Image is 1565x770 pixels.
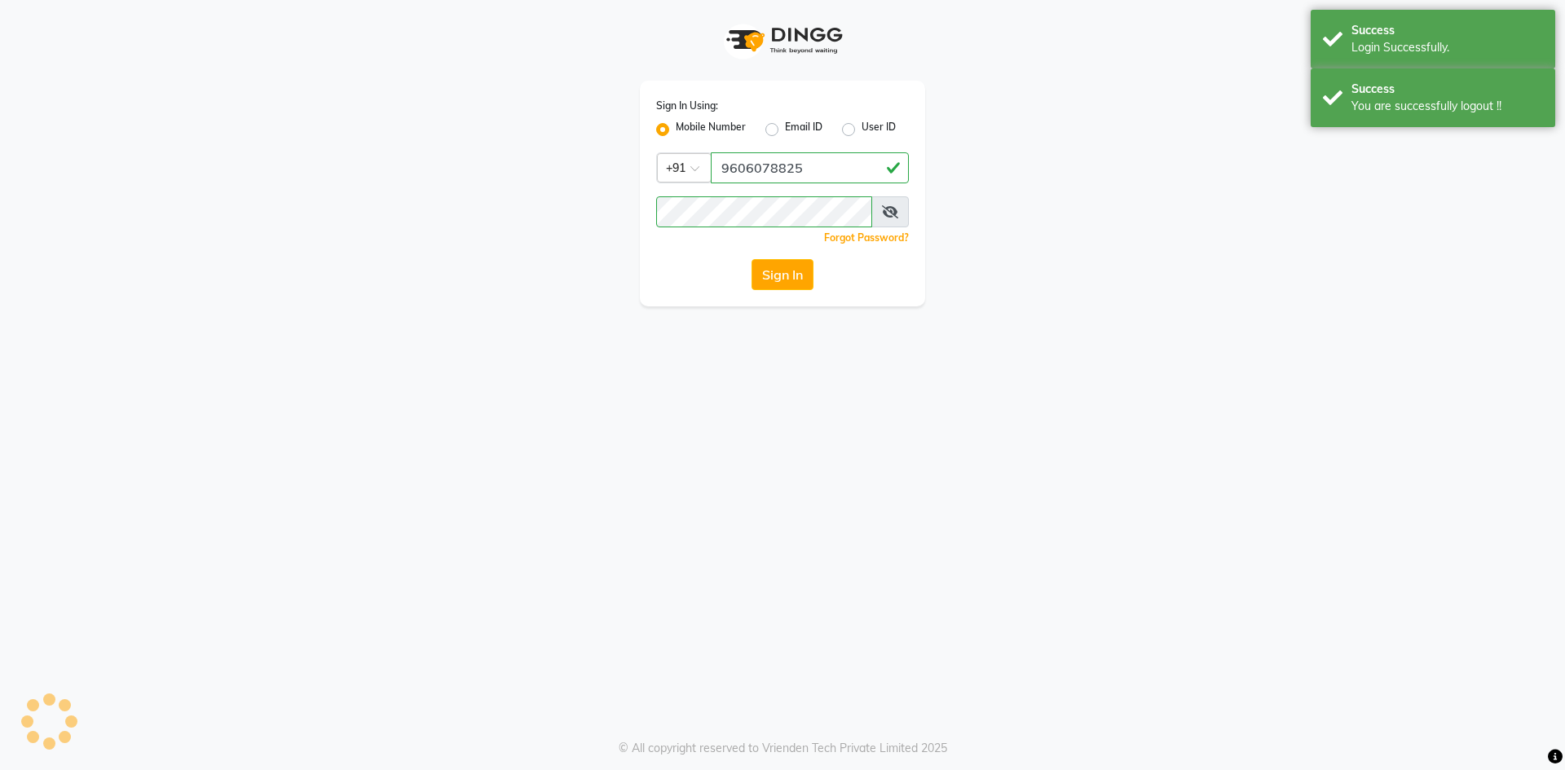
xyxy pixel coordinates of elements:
label: Sign In Using: [656,99,718,113]
button: Sign In [752,259,813,290]
input: Username [711,152,909,183]
div: Login Successfully. [1351,39,1543,56]
label: Mobile Number [676,120,746,139]
label: User ID [862,120,896,139]
input: Username [656,196,872,227]
a: Forgot Password? [824,231,909,244]
div: Success [1351,81,1543,98]
img: logo1.svg [717,16,848,64]
div: Success [1351,22,1543,39]
div: You are successfully logout !! [1351,98,1543,115]
label: Email ID [785,120,822,139]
